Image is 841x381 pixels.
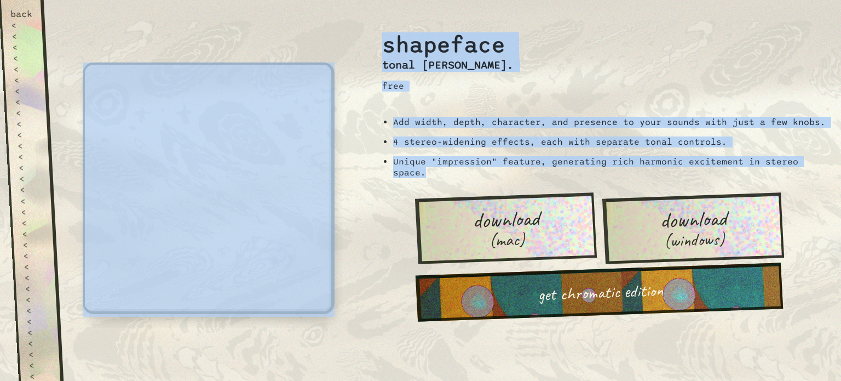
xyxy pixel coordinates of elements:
[664,230,725,250] span: (windows)
[416,263,784,322] a: get chromatic edition
[17,140,39,151] div: <
[14,75,36,86] div: <
[16,118,38,129] div: <
[25,283,47,294] div: <
[27,327,49,338] div: <
[24,272,47,283] div: <
[26,316,49,327] div: <
[28,360,51,371] div: <
[27,338,50,349] div: <
[393,156,828,178] li: Unique "impression" feature, generating rich harmonic excitement in stereo space.
[22,228,44,239] div: <
[15,107,38,118] div: <
[382,81,514,92] p: free
[473,206,540,231] span: download
[13,53,35,64] div: <
[13,64,36,75] div: <
[26,305,48,316] div: <
[393,117,828,128] li: Add width, depth, character, and presence to your sounds with just a few knobs.
[415,192,597,264] a: download (mac)
[28,349,50,360] div: <
[24,261,46,272] div: <
[602,192,784,264] a: download (windows)
[25,294,48,305] div: <
[19,173,41,184] div: <
[382,59,514,72] h3: tonal [PERSON_NAME].
[18,151,40,162] div: <
[489,230,526,249] span: (mac)
[83,62,335,314] iframe: shapeface
[19,184,42,195] div: <
[12,42,34,53] div: <
[10,9,33,20] div: back
[11,20,33,31] div: <
[23,250,45,261] div: <
[21,217,44,228] div: <
[382,19,514,59] h2: shapeface
[20,206,43,217] div: <
[659,206,727,231] span: download
[14,86,37,96] div: <
[22,239,45,250] div: <
[18,162,41,173] div: <
[15,96,37,107] div: <
[393,137,828,147] li: 4 stereo-widening effects, each with separate tonal controls.
[16,129,39,140] div: <
[20,195,42,206] div: <
[11,31,34,42] div: <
